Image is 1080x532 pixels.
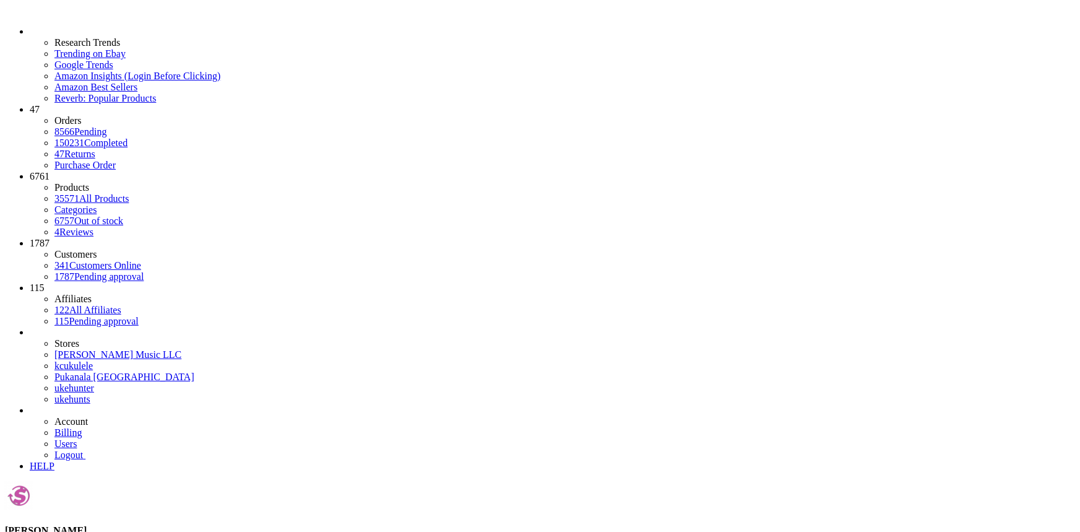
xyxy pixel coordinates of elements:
a: Billing [54,427,82,438]
span: 1787 [54,271,74,282]
a: kcukulele [54,360,93,371]
li: Products [54,182,1075,193]
span: HELP [30,461,54,471]
li: Customers [54,249,1075,260]
a: Purchase Order [54,160,116,170]
span: 1787 [30,238,50,248]
a: 8566Pending [54,126,1075,137]
a: Google Trends [54,59,1075,71]
a: 150231Completed [54,137,127,148]
span: 6761 [30,171,50,181]
li: Affiliates [54,294,1075,305]
span: 35571 [54,193,79,204]
span: 341 [54,260,69,271]
a: Users [54,438,77,449]
a: 341Customers Online [54,260,141,271]
a: 122All Affiliates [54,305,121,315]
a: Reverb: Popular Products [54,93,1075,104]
span: 4 [54,227,59,237]
img: Amber Helgren [5,482,33,510]
a: Trending on Ebay [54,48,1075,59]
a: 115Pending approval [54,316,139,326]
a: Logout [54,450,90,460]
li: Research Trends [54,37,1075,48]
li: Stores [54,338,1075,349]
a: 4Reviews [54,227,93,237]
a: [PERSON_NAME] Music LLC [54,349,181,360]
span: 6757 [54,216,74,226]
a: HELP [30,461,61,471]
span: Logout [54,450,83,460]
a: 35571All Products [54,193,129,204]
a: Amazon Best Sellers [54,82,1075,93]
span: 8566 [54,126,74,137]
a: Amazon Insights (Login Before Clicking) [54,71,1075,82]
span: 122 [54,305,69,315]
a: ukehunts [54,394,90,404]
li: Account [54,416,1075,427]
a: Categories [54,204,97,215]
span: 115 [30,282,44,293]
span: 150231 [54,137,84,148]
a: 1787Pending approval [54,271,144,282]
li: Orders [54,115,1075,126]
span: 115 [54,316,69,326]
span: 47 [30,104,40,115]
a: 47Returns [54,149,95,159]
a: Pukanala [GEOGRAPHIC_DATA] [54,372,194,382]
a: ukehunter [54,383,94,393]
span: 47 [54,149,64,159]
a: 6757Out of stock [54,216,123,226]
